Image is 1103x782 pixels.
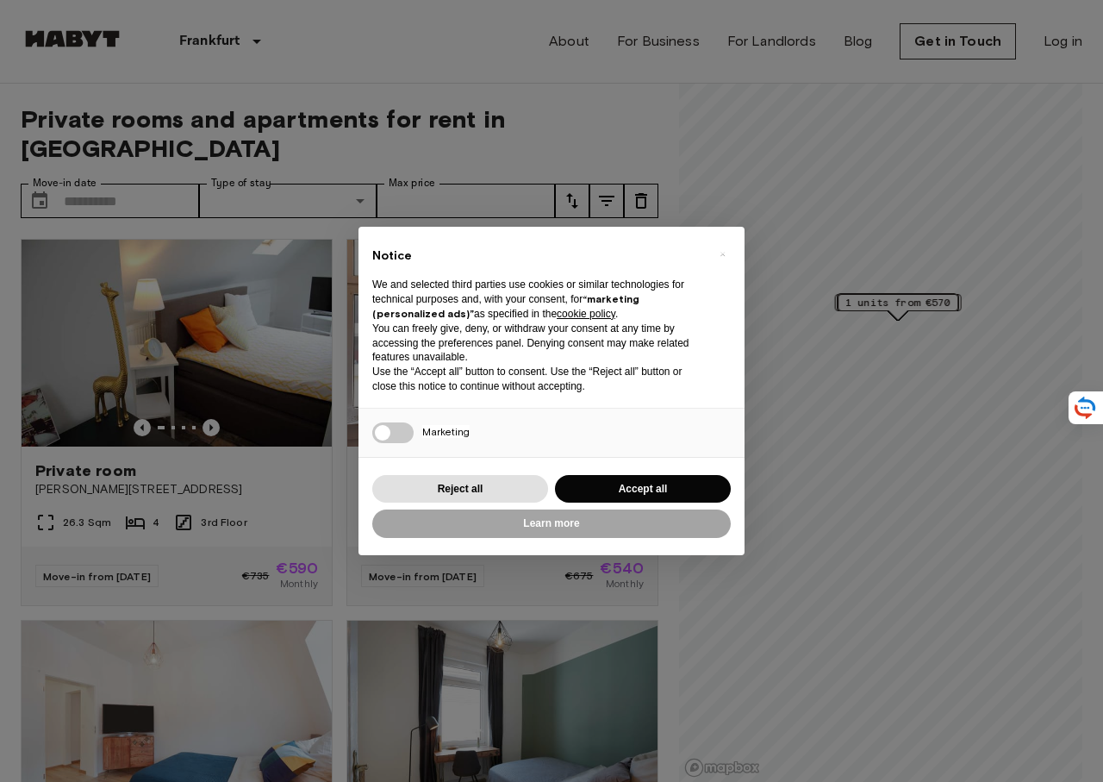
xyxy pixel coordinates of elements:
a: cookie policy [557,308,615,320]
span: × [720,244,726,265]
button: Close this notice [708,241,736,268]
h2: Notice [372,247,703,265]
button: Learn more [372,510,731,538]
span: Marketing [422,425,470,438]
strong: “marketing (personalized ads)” [372,292,639,320]
p: Use the “Accept all” button to consent. Use the “Reject all” button or close this notice to conti... [372,365,703,394]
button: Accept all [555,475,731,504]
p: You can freely give, deny, or withdraw your consent at any time by accessing the preferences pane... [372,322,703,365]
p: We and selected third parties use cookies or similar technologies for technical purposes and, wit... [372,278,703,321]
button: Reject all [372,475,548,504]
